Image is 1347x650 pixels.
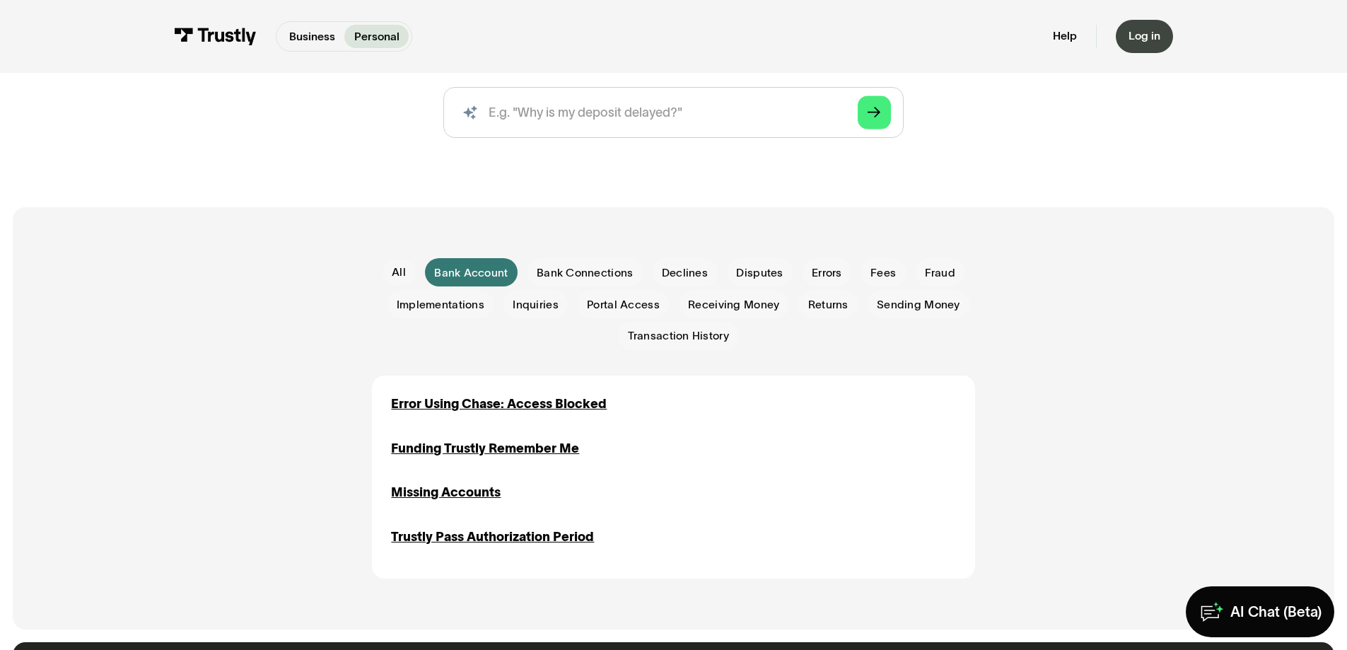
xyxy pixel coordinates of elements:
div: AI Chat (Beta) [1230,603,1322,621]
span: Returns [808,297,849,313]
a: Log in [1116,20,1173,53]
a: Personal [344,25,409,48]
span: Declines [662,265,708,281]
span: Transaction History [628,328,729,344]
span: Implementations [397,297,484,313]
a: AI Chat (Beta) [1186,586,1334,637]
p: Personal [354,28,400,45]
a: Funding Trustly Remember Me [391,439,579,458]
a: Error Using Chase: Access Blocked [391,395,607,414]
p: Business [289,28,335,45]
a: Business [279,25,344,48]
span: Bank Connections [537,265,633,281]
span: Portal Access [587,297,660,313]
span: Disputes [736,265,783,281]
a: Trustly Pass Authorization Period [391,528,594,547]
span: Errors [812,265,842,281]
span: Fraud [925,265,955,281]
span: Fees [870,265,896,281]
img: Trustly Logo [174,28,257,45]
span: Receiving Money [688,297,779,313]
form: Search [443,87,903,138]
a: Help [1053,29,1077,43]
a: Missing Accounts [391,483,501,502]
div: All [392,265,406,280]
form: Email Form [372,258,974,350]
div: Log in [1129,29,1160,43]
a: All [383,260,416,285]
span: Bank Account [434,265,508,281]
span: Inquiries [513,297,559,313]
span: Sending Money [877,297,960,313]
input: search [443,87,903,138]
